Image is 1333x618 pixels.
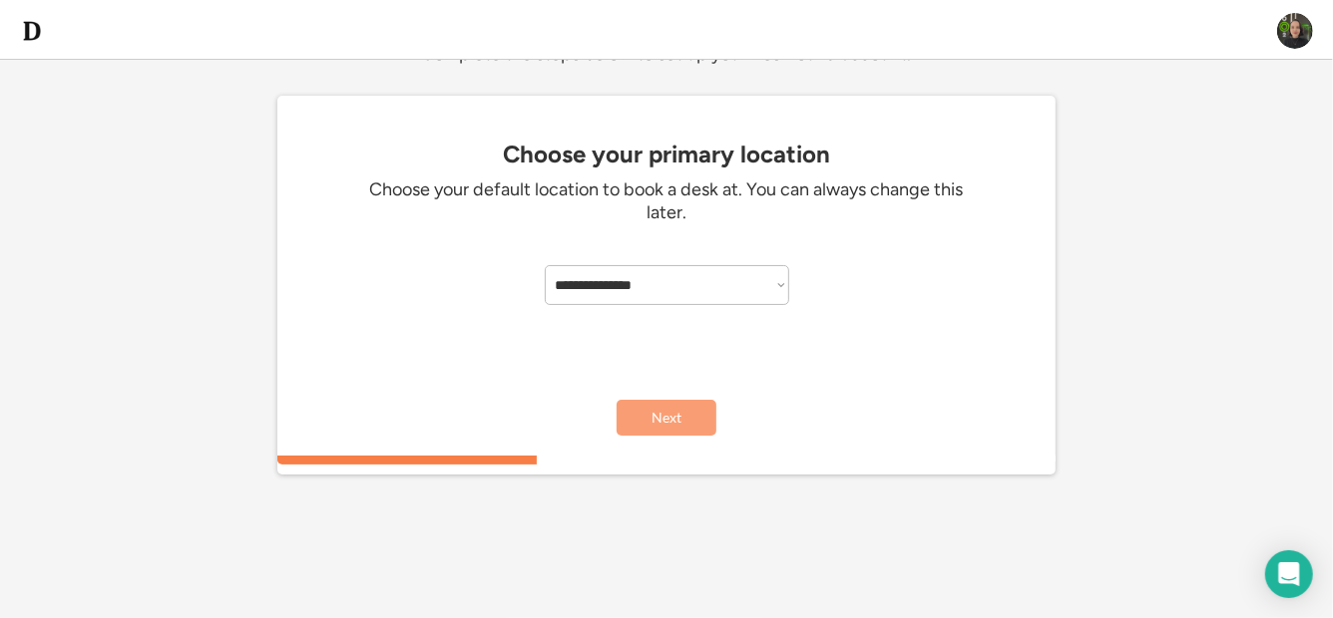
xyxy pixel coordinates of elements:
[367,178,966,225] div: Choose your default location to book a desk at. You can always change this later.
[281,456,1060,464] div: 33.3333333333333%
[287,141,1046,168] div: Choose your primary location
[20,19,44,43] img: d-whitebg.png
[1265,550,1313,598] div: Open Intercom Messenger
[1277,13,1313,49] img: ACg8ocLpJS-53Z2dfduiNFkt2q4_0KC0yiksLh1Zy2a1UZd8rZaV7Z8=s96-c
[617,400,716,436] button: Next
